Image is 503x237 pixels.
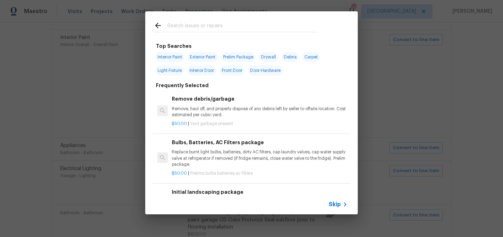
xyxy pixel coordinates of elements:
[282,52,299,62] span: Debris
[156,42,192,50] h6: Top Searches
[188,52,217,62] span: Exterior Paint
[172,171,187,175] span: $50.00
[172,149,347,167] p: Replace burnt light bulbs, batteries, dirty AC filters, cap laundry valves, cap water supply valv...
[172,121,347,127] p: |
[172,106,347,118] p: Remove, haul off, and properly dispose of any debris left by seller to offsite location. Cost est...
[172,170,347,176] p: |
[187,66,216,75] span: Interior Door
[172,139,347,146] h6: Bulbs, Batteries, AC Filters package
[156,66,184,75] span: Light Fixture
[172,122,187,126] span: $50.00
[329,201,341,208] span: Skip
[172,188,347,196] h6: Initial landscaping package
[302,52,320,62] span: Carpet
[156,52,184,62] span: Interior Paint
[156,81,209,89] h6: Frequently Selected
[167,21,317,32] input: Search issues or repairs
[221,52,255,62] span: Prelim Package
[190,122,233,126] span: Yard garbage present
[190,171,253,175] span: Prelims bulbs batteries ac filters
[220,66,244,75] span: Front Door
[259,52,278,62] span: Drywall
[172,95,347,103] h6: Remove debris/garbage
[248,66,283,75] span: Door Hardware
